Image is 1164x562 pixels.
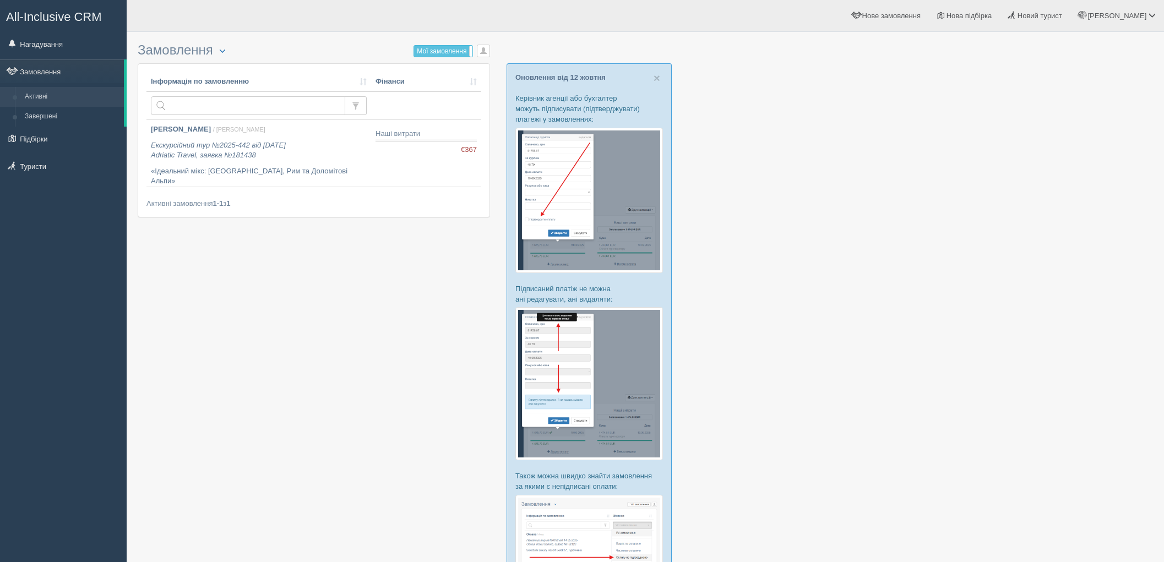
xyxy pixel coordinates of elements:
h3: Замовлення [138,43,490,58]
a: Активні [20,87,124,107]
b: 1-1 [213,199,224,208]
i: Екскурсійний тур №2025-442 від [DATE] Adriatic Travel, заявка №181438 [151,141,286,160]
div: Наші витрати [376,129,477,139]
span: Нове замовлення [862,12,921,20]
p: Також можна швидко знайти замовлення за якими є непідписані оплати: [515,471,663,492]
a: Інформація по замовленню [151,77,367,87]
a: Завершені [20,107,124,127]
span: Нова підбірка [947,12,992,20]
div: Активні замовлення з [146,198,481,209]
span: [PERSON_NAME] [1087,12,1146,20]
button: Close [654,72,660,84]
span: × [654,72,660,84]
span: / [PERSON_NAME] [213,126,265,133]
a: Фінанси [376,77,477,87]
a: All-Inclusive CRM [1,1,126,31]
a: Оновлення від 12 жовтня [515,73,606,81]
img: %D0%BF%D1%96%D0%B4%D1%82%D0%B2%D0%B5%D1%80%D0%B4%D0%B6%D0%B5%D0%BD%D0%BD%D1%8F-%D0%BE%D0%BF%D0%BB... [515,307,663,460]
b: 1 [226,199,230,208]
p: Підписаний платіж не можна ані редагувати, ані видаляти: [515,283,663,304]
span: All-Inclusive CRM [6,10,102,24]
span: €367 [461,145,477,155]
img: %D0%BF%D1%96%D0%B4%D1%82%D0%B2%D0%B5%D1%80%D0%B4%D0%B6%D0%B5%D0%BD%D0%BD%D1%8F-%D0%BE%D0%BF%D0%BB... [515,128,663,273]
span: Новий турист [1018,12,1062,20]
p: «Ідеальний мікс: [GEOGRAPHIC_DATA], Рим та Доломітові Альпи» [151,166,367,187]
p: Керівник агенції або бухгалтер можуть підписувати (підтверджувати) платежі у замовленнях: [515,93,663,124]
a: [PERSON_NAME] / [PERSON_NAME] Екскурсійний тур №2025-442 від [DATE]Adriatic Travel, заявка №18143... [146,120,371,187]
b: [PERSON_NAME] [151,125,211,133]
label: Мої замовлення [414,46,472,57]
input: Пошук за номером замовлення, ПІБ або паспортом туриста [151,96,345,115]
